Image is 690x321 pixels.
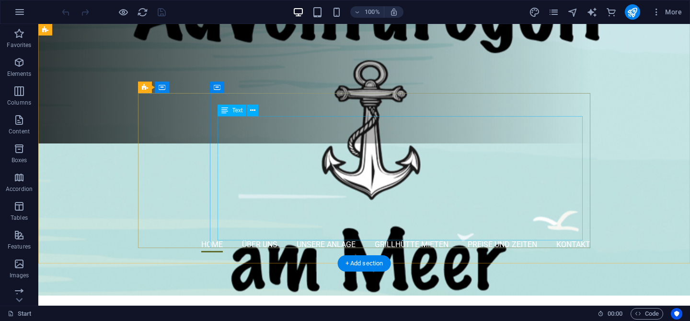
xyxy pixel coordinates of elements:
[11,214,28,222] p: Tables
[598,308,623,320] h6: Session time
[652,7,682,17] span: More
[635,308,659,320] span: Code
[7,41,31,49] p: Favorites
[631,308,663,320] button: Code
[338,255,391,272] div: + Add section
[529,6,540,18] button: design
[232,107,242,113] span: Text
[606,6,617,18] button: commerce
[608,308,622,320] span: 00 00
[137,6,148,18] button: reload
[586,6,598,18] button: text_generator
[11,156,27,164] p: Boxes
[8,308,32,320] a: Click to cancel selection. Double-click to open Pages
[390,8,398,16] i: On resize automatically adjust zoom level to fit chosen device.
[671,308,682,320] button: Usercentrics
[586,7,598,18] i: AI Writer
[648,4,686,20] button: More
[548,7,559,18] i: Pages (Ctrl+Alt+S)
[606,7,617,18] i: Commerce
[7,70,32,78] p: Elements
[365,6,380,18] h6: 100%
[529,7,540,18] i: Design (Ctrl+Alt+Y)
[625,4,640,20] button: publish
[8,243,31,250] p: Features
[350,6,384,18] button: 100%
[614,310,616,317] span: :
[9,128,30,135] p: Content
[548,6,560,18] button: pages
[6,185,33,193] p: Accordion
[567,7,578,18] i: Navigator
[10,272,29,279] p: Images
[7,99,31,107] p: Columns
[137,7,148,18] i: Reload page
[117,6,129,18] button: Click here to leave preview mode and continue editing
[627,7,638,18] i: Publish
[567,6,579,18] button: navigator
